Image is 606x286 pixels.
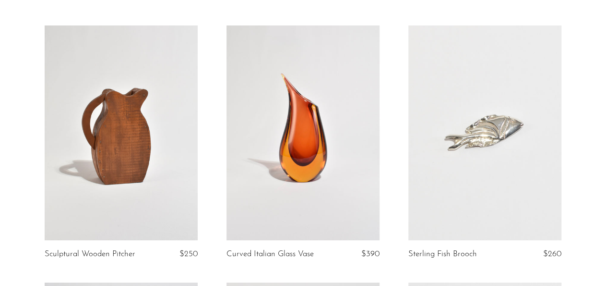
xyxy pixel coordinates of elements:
a: Sculptural Wooden Pitcher [45,250,135,259]
span: $250 [179,250,198,258]
span: $260 [543,250,561,258]
span: $390 [361,250,380,258]
a: Curved Italian Glass Vase [226,250,314,259]
a: Sterling Fish Brooch [408,250,477,259]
